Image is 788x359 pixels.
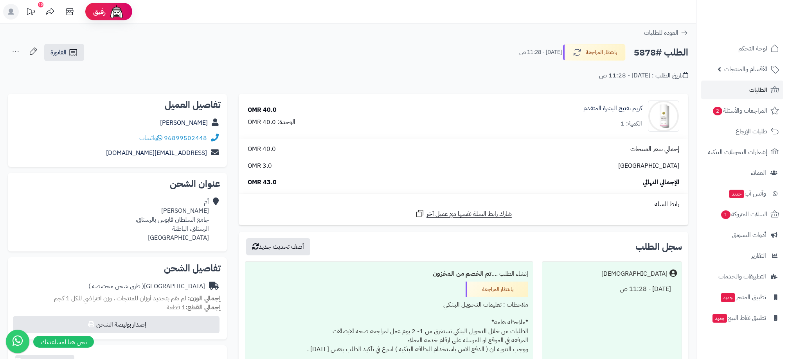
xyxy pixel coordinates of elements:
span: السلات المتروكة [720,209,767,220]
div: تاريخ الطلب : [DATE] - 11:28 ص [599,71,688,80]
strong: إجمالي الوزن: [188,294,221,303]
a: شارك رابط السلة نفسها مع عميل آخر [415,209,512,219]
a: وآتس آبجديد [701,184,783,203]
h2: عنوان الشحن [14,179,221,188]
button: بانتظار المراجعة [563,44,626,61]
span: وآتس آب [729,188,766,199]
span: 1 [721,210,730,219]
span: 43.0 OMR [248,178,277,187]
a: 96899502448 [164,133,207,143]
h2: تفاصيل العميل [14,100,221,109]
div: [GEOGRAPHIC_DATA] [88,282,205,291]
span: الأقسام والمنتجات [724,64,767,75]
button: إصدار بوليصة الشحن [13,316,219,333]
span: الطلبات [749,84,767,95]
a: تطبيق المتجرجديد [701,288,783,307]
span: لوحة التحكم [738,43,767,54]
a: واتساب [139,133,162,143]
span: التطبيقات والخدمات [718,271,766,282]
span: الإجمالي النهائي [643,178,679,187]
span: الفاتورة [50,48,67,57]
span: رفيق [93,7,106,16]
a: العملاء [701,163,783,182]
a: الطلبات [701,81,783,99]
div: بانتظار المراجعة [466,282,528,297]
a: إشعارات التحويلات البنكية [701,143,783,162]
a: [PERSON_NAME] [160,118,208,127]
span: أدوات التسويق [732,230,766,241]
img: ai-face.png [109,4,124,20]
span: المراجعات والأسئلة [712,105,767,116]
span: ( طرق شحن مخصصة ) [88,282,144,291]
span: لم تقم بتحديد أوزان للمنتجات ، وزن افتراضي للكل 1 كجم [54,294,186,303]
a: طلبات الإرجاع [701,122,783,141]
span: 40.0 OMR [248,145,276,154]
h2: تفاصيل الشحن [14,264,221,273]
span: إجمالي سعر المنتجات [630,145,679,154]
a: التطبيقات والخدمات [701,267,783,286]
span: [GEOGRAPHIC_DATA] [618,162,679,171]
a: أدوات التسويق [701,226,783,244]
small: [DATE] - 11:28 ص [519,48,562,56]
a: السلات المتروكة1 [701,205,783,224]
div: إنشاء الطلب .... [250,266,528,282]
div: أم [PERSON_NAME] جامع السلطان قابوس بالرستاق، الرستاق، الباطنة [GEOGRAPHIC_DATA] [135,197,209,242]
div: 40.0 OMR [248,106,277,115]
div: [DEMOGRAPHIC_DATA] [601,269,667,278]
span: جديد [729,190,744,198]
h2: الطلب #5878 [634,45,688,61]
a: كريم تفتيح البشرة المتقدم [583,104,642,113]
a: العودة للطلبات [644,28,688,38]
h3: سجل الطلب [635,242,682,251]
div: الوحدة: 40.0 OMR [248,118,295,127]
span: التقارير [751,250,766,261]
a: لوحة التحكم [701,39,783,58]
img: 1739573726-cm4q21r9m0e1d01kleger9j34_ampoul_2-90x90.png [648,101,679,132]
a: المراجعات والأسئلة2 [701,101,783,120]
span: 2 [713,107,722,115]
div: [DATE] - 11:28 ص [547,282,677,297]
span: جديد [721,293,735,302]
span: تطبيق المتجر [720,292,766,303]
a: [EMAIL_ADDRESS][DOMAIN_NAME] [106,148,207,158]
a: تطبيق نقاط البيعجديد [701,309,783,327]
span: العودة للطلبات [644,28,678,38]
a: التقارير [701,246,783,265]
strong: إجمالي القطع: [185,303,221,312]
span: إشعارات التحويلات البنكية [708,147,767,158]
span: 3.0 OMR [248,162,272,171]
button: أضف تحديث جديد [246,238,310,255]
b: تم الخصم من المخزون [433,269,491,278]
span: تطبيق نقاط البيع [712,312,766,323]
div: 10 [38,2,43,7]
span: العملاء [751,167,766,178]
span: جديد [712,314,727,323]
span: شارك رابط السلة نفسها مع عميل آخر [426,210,512,219]
small: 1 قطعة [167,303,221,312]
div: رابط السلة [242,200,685,209]
a: تحديثات المنصة [21,4,40,22]
div: الكمية: 1 [621,119,642,128]
span: طلبات الإرجاع [736,126,767,137]
a: الفاتورة [44,44,84,61]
